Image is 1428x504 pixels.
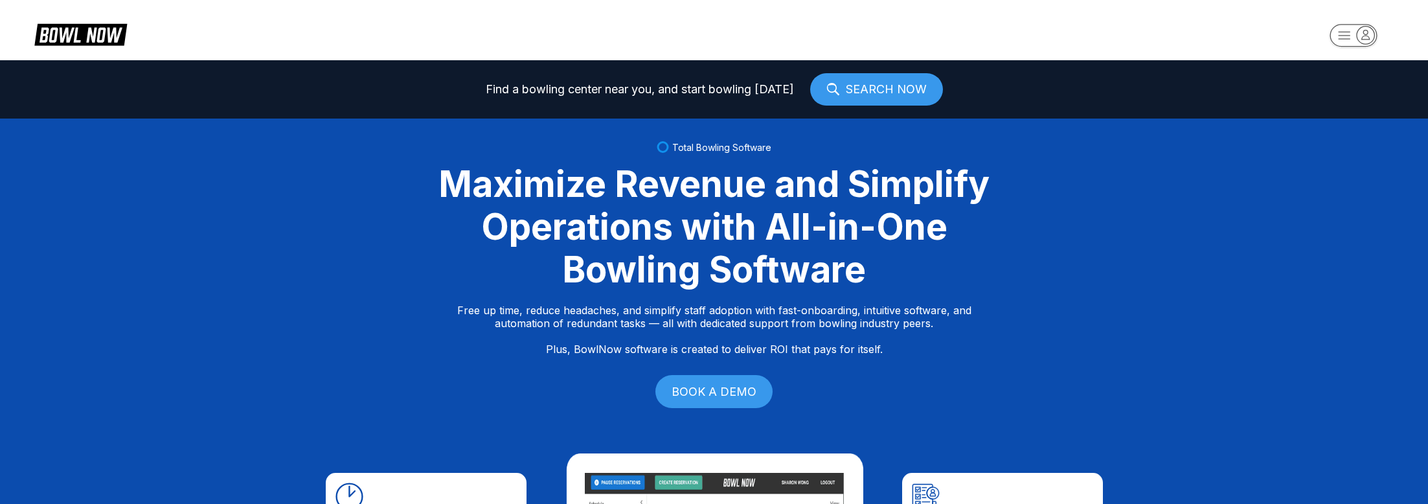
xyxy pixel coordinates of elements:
a: BOOK A DEMO [655,375,773,408]
div: Maximize Revenue and Simplify Operations with All-in-One Bowling Software [423,163,1006,291]
span: Total Bowling Software [672,142,771,153]
p: Free up time, reduce headaches, and simplify staff adoption with fast-onboarding, intuitive softw... [457,304,971,356]
a: SEARCH NOW [810,73,943,106]
span: Find a bowling center near you, and start bowling [DATE] [486,83,794,96]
